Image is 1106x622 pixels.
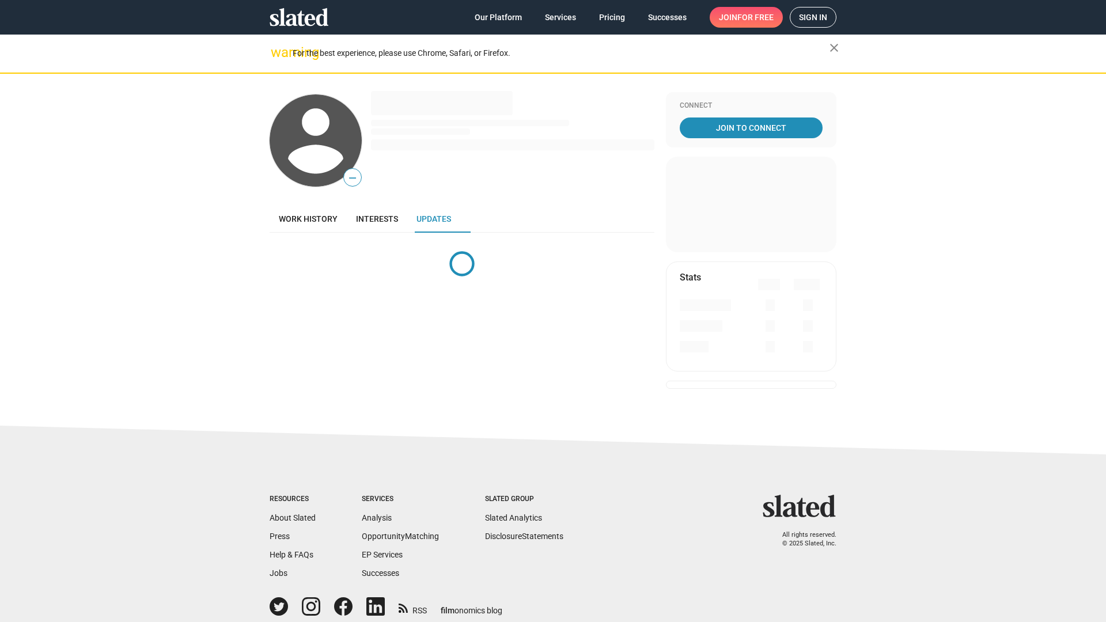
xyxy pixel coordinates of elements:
p: All rights reserved. © 2025 Slated, Inc. [770,531,836,548]
span: — [344,170,361,185]
div: Slated Group [485,495,563,504]
span: for free [737,7,774,28]
a: EP Services [362,550,403,559]
mat-card-title: Stats [680,271,701,283]
a: Work history [270,205,347,233]
a: Services [536,7,585,28]
mat-icon: close [827,41,841,55]
a: DisclosureStatements [485,532,563,541]
a: Our Platform [465,7,531,28]
a: RSS [399,598,427,616]
a: Help & FAQs [270,550,313,559]
a: Updates [407,205,460,233]
mat-icon: warning [271,45,285,59]
a: Analysis [362,513,392,522]
a: Successes [639,7,696,28]
span: Services [545,7,576,28]
span: Sign in [799,7,827,27]
a: Pricing [590,7,634,28]
span: Join [719,7,774,28]
span: Updates [416,214,451,223]
a: About Slated [270,513,316,522]
span: Pricing [599,7,625,28]
a: Jobs [270,568,287,578]
div: Resources [270,495,316,504]
a: OpportunityMatching [362,532,439,541]
a: Successes [362,568,399,578]
span: Join To Connect [682,117,820,138]
a: filmonomics blog [441,596,502,616]
a: Slated Analytics [485,513,542,522]
a: Sign in [790,7,836,28]
a: Interests [347,205,407,233]
div: Connect [680,101,823,111]
a: Joinfor free [710,7,783,28]
span: Successes [648,7,687,28]
div: For the best experience, please use Chrome, Safari, or Firefox. [293,45,829,61]
span: Work history [279,214,338,223]
a: Join To Connect [680,117,823,138]
div: Services [362,495,439,504]
a: Press [270,532,290,541]
span: Interests [356,214,398,223]
span: film [441,606,454,615]
span: Our Platform [475,7,522,28]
